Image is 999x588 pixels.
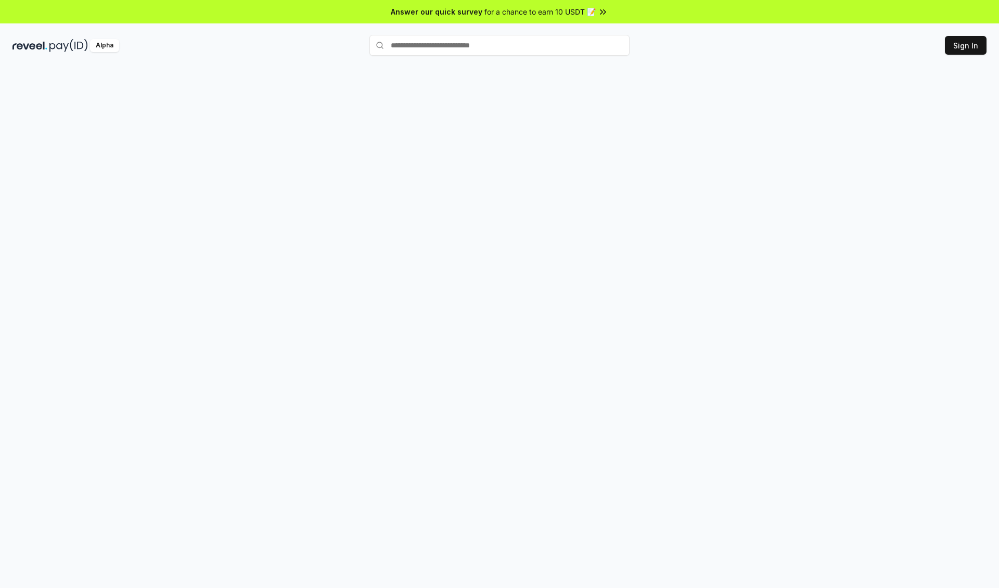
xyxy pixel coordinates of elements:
div: Alpha [90,39,119,52]
button: Sign In [945,36,987,55]
span: Answer our quick survey [391,6,482,17]
img: pay_id [49,39,88,52]
img: reveel_dark [12,39,47,52]
span: for a chance to earn 10 USDT 📝 [484,6,596,17]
